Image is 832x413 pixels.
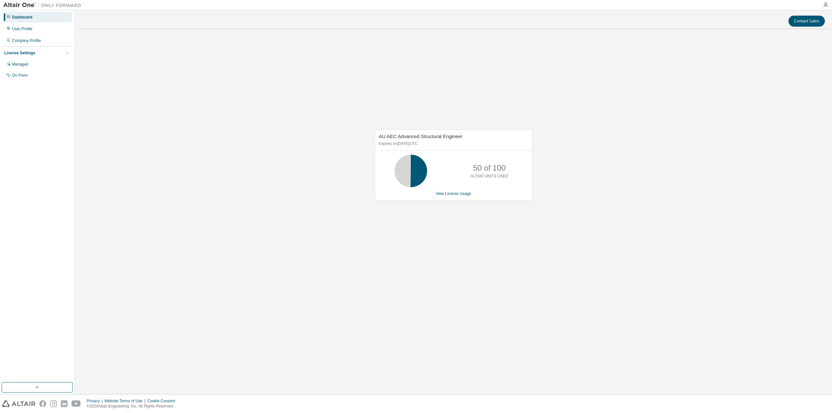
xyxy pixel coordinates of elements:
[4,50,35,56] div: License Settings
[379,134,463,139] span: AU AEC Advanced Structural Engineer
[12,73,28,78] div: On Prem
[12,38,41,43] div: Company Profile
[104,398,147,404] div: Website Terms of Use
[12,26,32,32] div: User Profile
[2,400,35,407] img: altair_logo.svg
[147,398,179,404] div: Cookie Consent
[12,62,28,67] div: Managed
[12,15,32,20] div: Dashboard
[39,400,46,407] img: facebook.svg
[379,141,526,147] p: Expires on [DATE] UTC
[61,400,68,407] img: linkedin.svg
[50,400,57,407] img: instagram.svg
[87,398,104,404] div: Privacy
[473,162,506,174] p: 50 of 100
[471,174,508,179] p: ALTAIR UNITS USED
[3,2,84,8] img: Altair One
[788,16,825,27] button: Contact Sales
[87,404,179,409] p: © 2025 Altair Engineering, Inc. All Rights Reserved.
[436,191,471,196] a: View License Usage
[71,400,81,407] img: youtube.svg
